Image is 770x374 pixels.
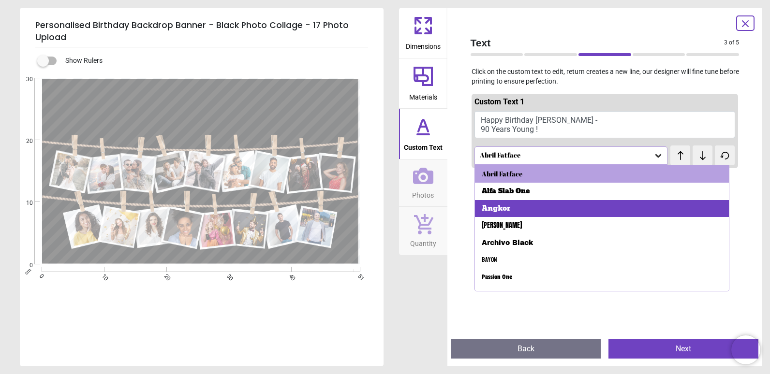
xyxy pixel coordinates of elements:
h5: Personalised Birthday Backdrop Banner - Black Photo Collage - 17 Photo Upload [35,15,368,47]
span: 0 [15,261,33,270]
button: Quantity [399,207,447,255]
button: Photos [399,159,447,207]
div: Show Rulers [43,55,384,67]
span: Custom Text [404,138,443,153]
button: Materials [399,58,447,109]
span: Custom Text 1 [474,97,524,106]
span: 20 [15,137,33,145]
button: Back [451,339,601,359]
p: Click on the custom text to edit, return creates a new line, our designer will fine tune before p... [463,67,747,86]
div: Archivo Black [482,238,533,248]
button: Happy Birthday [PERSON_NAME] - 90 Years Young ! [474,111,736,138]
div: Alfa Slab One [482,187,530,196]
div: Abril Fatface [479,151,654,159]
button: Custom Text [399,109,447,159]
span: 10 [15,199,33,207]
span: Photos [412,186,434,201]
span: Text [471,36,725,50]
button: Next [608,339,758,359]
div: Bayon [482,255,497,265]
span: 30 [15,75,33,84]
button: Dimensions [399,8,447,58]
div: Angkor [482,204,510,214]
span: 3 of 5 [724,39,739,47]
span: Dimensions [406,37,441,52]
iframe: Brevo live chat [731,335,760,364]
div: Abril Fatface [482,169,522,179]
div: Paytone One [482,290,527,300]
span: Quantity [410,234,436,249]
div: [PERSON_NAME] [482,221,522,230]
span: Materials [409,88,437,102]
div: Passion One [482,273,512,282]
